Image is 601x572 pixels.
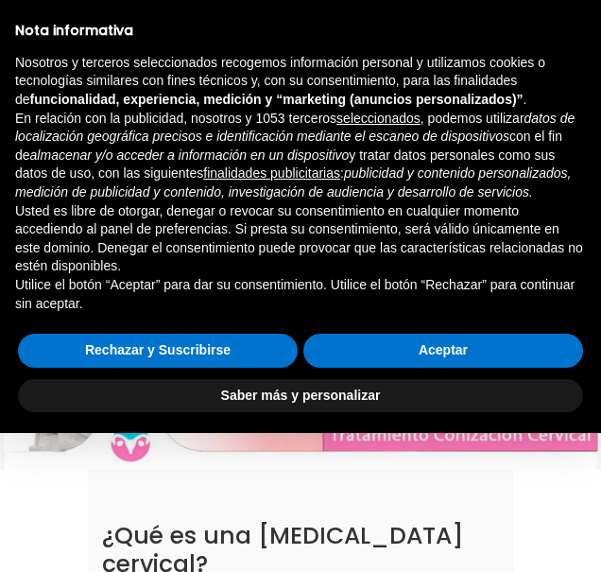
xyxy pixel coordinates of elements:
em: publicidad y contenido personalizados, medición de publicidad y contenido, investigación de audie... [15,165,571,199]
button: finalidades publicitarias [203,165,340,183]
em: almacenar y/o acceder a información en un dispositivo [30,147,350,163]
button: Rechazar y Suscribirse [18,334,298,368]
button: seleccionados [336,110,421,129]
p: En relación con la publicidad, nosotros y 1053 terceros , podemos utilizar con el fin de y tratar... [15,110,586,202]
strong: funcionalidad, experiencia, medición y “marketing (anuncios personalizados)” [30,92,524,107]
h2: Nota informativa [15,23,586,39]
button: Aceptar [303,334,583,368]
button: Saber más y personalizar [18,379,583,413]
p: Nosotros y terceros seleccionados recogemos información personal y utilizamos cookies o tecnologí... [15,54,586,110]
p: Utilice el botón “Aceptar” para dar su consentimiento. Utilice el botón “Rechazar” para continuar... [15,276,586,313]
p: Usted es libre de otorgar, denegar o revocar su consentimiento en cualquier momento accediendo al... [15,202,586,276]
